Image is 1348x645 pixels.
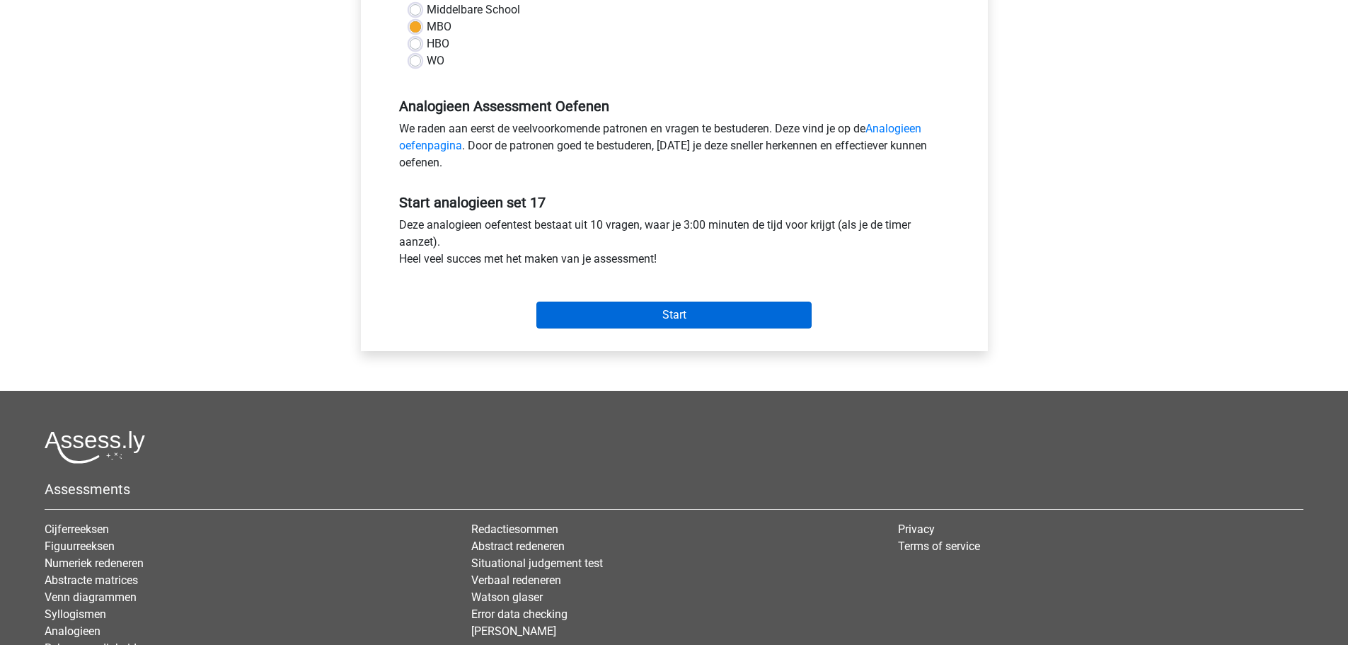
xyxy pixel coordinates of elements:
a: [PERSON_NAME] [471,624,556,638]
label: MBO [427,18,451,35]
h5: Start analogieen set 17 [399,194,950,211]
div: Deze analogieen oefentest bestaat uit 10 vragen, waar je 3:00 minuten de tijd voor krijgt (als je... [388,217,960,273]
img: Assessly logo [45,430,145,464]
a: Verbaal redeneren [471,573,561,587]
div: We raden aan eerst de veelvoorkomende patronen en vragen te bestuderen. Deze vind je op de . Door... [388,120,960,177]
a: Analogieen [45,624,100,638]
input: Start [536,302,812,329]
label: Middelbare School [427,1,520,18]
h5: Analogieen Assessment Oefenen [399,98,950,115]
a: Redactiesommen [471,523,558,536]
h5: Assessments [45,481,1303,498]
a: Syllogismen [45,607,106,621]
label: WO [427,52,444,69]
a: Abstract redeneren [471,540,565,553]
a: Situational judgement test [471,556,603,570]
a: Terms of service [898,540,980,553]
a: Venn diagrammen [45,590,137,604]
a: Watson glaser [471,590,543,604]
a: Figuurreeksen [45,540,115,553]
a: Cijferreeksen [45,523,109,536]
a: Abstracte matrices [45,573,138,587]
a: Numeriek redeneren [45,556,144,570]
label: HBO [427,35,449,52]
a: Privacy [898,523,935,536]
a: Error data checking [471,607,568,621]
